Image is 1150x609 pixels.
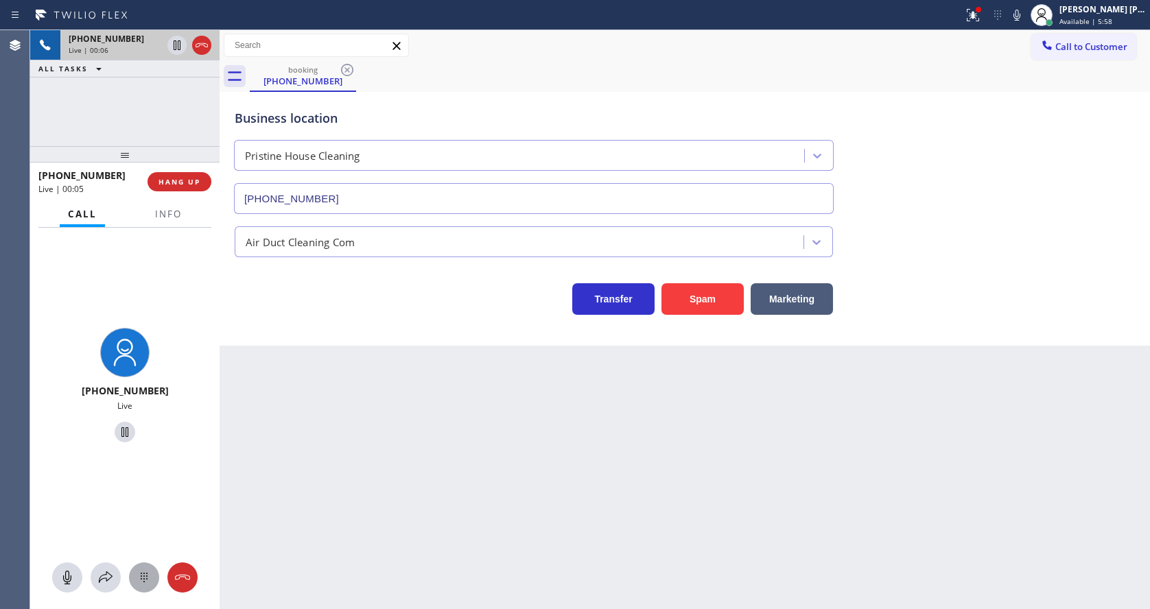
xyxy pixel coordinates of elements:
input: Phone Number [234,183,834,214]
span: Live [117,400,132,411]
button: Open dialpad [129,562,159,593]
span: Call [68,208,97,220]
div: Pristine House Cleaning [245,148,360,164]
div: [PHONE_NUMBER] [251,75,355,87]
span: Available | 5:58 [1059,16,1112,26]
button: Spam [661,283,744,315]
button: Transfer [572,283,655,315]
button: Mute [52,562,82,593]
div: Air Duct Cleaning Com [246,234,355,250]
button: HANG UP [148,172,211,191]
span: [PHONE_NUMBER] [82,384,169,397]
button: Hold Customer [115,422,135,442]
button: Hang up [192,36,211,55]
div: Business location [235,109,833,128]
button: ALL TASKS [30,60,115,77]
span: Live | 00:05 [38,183,84,195]
span: Call to Customer [1055,40,1127,53]
button: Call to Customer [1031,34,1136,60]
span: [PHONE_NUMBER] [38,169,126,182]
span: Live | 00:06 [69,45,108,55]
div: (818) 321-5751 [251,61,355,91]
span: HANG UP [159,177,200,187]
button: Hold Customer [167,36,187,55]
div: [PERSON_NAME] [PERSON_NAME] [1059,3,1146,15]
button: Mute [1007,5,1026,25]
span: [PHONE_NUMBER] [69,33,144,45]
span: ALL TASKS [38,64,88,73]
input: Search [224,34,408,56]
button: Call [60,201,105,228]
button: Open directory [91,562,121,593]
div: booking [251,64,355,75]
span: Info [155,208,182,220]
button: Marketing [751,283,833,315]
button: Info [147,201,190,228]
button: Hang up [167,562,198,593]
